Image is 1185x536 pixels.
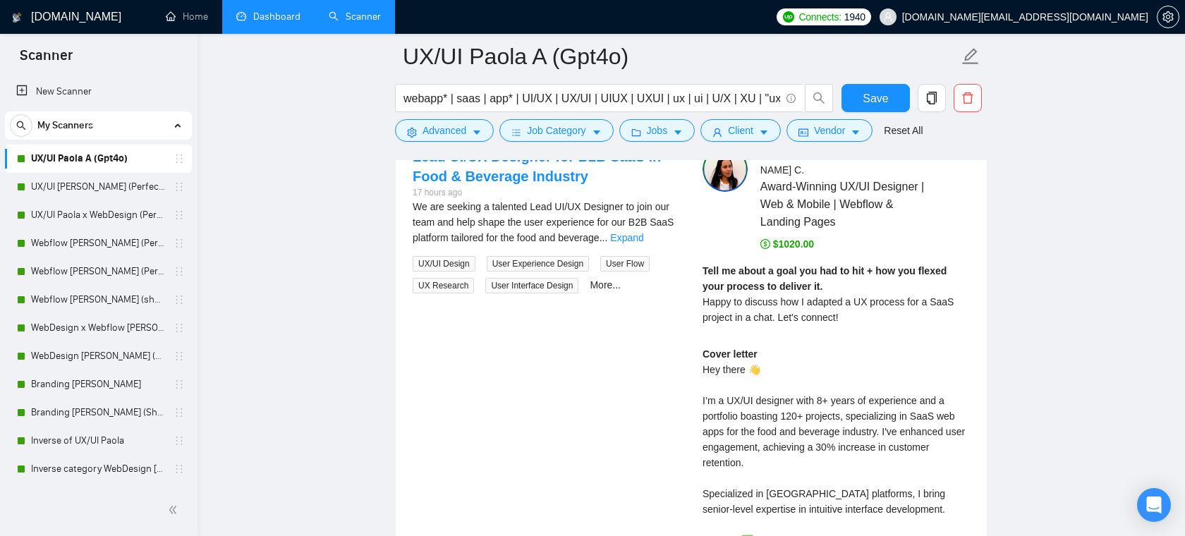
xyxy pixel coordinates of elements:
span: We are seeking a talented Lead UI/UX Designer to join our team and help shape the user experience... [413,201,674,243]
button: search [10,114,32,137]
a: searchScanner [329,11,381,23]
a: dashboardDashboard [236,11,300,23]
a: Webflow [PERSON_NAME] (Perfect!) [Saas & Online Platforms] [31,229,165,257]
span: [PERSON_NAME] C . [760,149,810,176]
button: folderJobscaret-down [619,119,695,142]
button: userClientcaret-down [700,119,781,142]
span: Connects: [798,9,841,25]
button: setting [1157,6,1179,28]
a: UX/UI [PERSON_NAME] (Perfect!) [31,173,165,201]
a: Lead UI/UX Designer for B2B SaaS in Food & Beverage Industry [413,149,661,184]
span: holder [174,407,185,418]
span: setting [1157,11,1179,23]
span: UX/UI Design [413,256,475,272]
img: logo [12,6,22,29]
span: UX Research [413,278,474,293]
a: setting [1157,11,1179,23]
span: User Interface Design [485,278,578,293]
span: Vendor [814,123,845,138]
span: holder [174,266,185,277]
button: barsJob Categorycaret-down [499,119,613,142]
span: Scanner [8,45,84,75]
span: User Flow [600,256,650,272]
span: Award-Winning UX/UI Designer | Web & Mobile | Webflow & Landing Pages [760,178,928,231]
div: Open Intercom Messenger [1137,488,1171,522]
a: Inverse category WebDesign [PERSON_NAME] A (grammar error + picking web or ui/ux) [31,455,165,483]
input: Scanner name... [403,39,959,74]
span: bars [511,127,521,138]
span: setting [407,127,417,138]
span: holder [174,294,185,305]
span: holder [174,435,185,446]
img: c1E3OIJ_QazEI-FHhnL56HKm2o297MX1nGAwquIvHxLNpLDdNZ4XX36Fs4Zf1YPQ0X [703,147,748,192]
span: caret-down [472,127,482,138]
li: New Scanner [5,78,192,106]
span: search [11,121,32,130]
span: user [883,12,893,22]
a: Branding [PERSON_NAME] (Short & CTA) [31,398,165,427]
span: caret-down [851,127,861,138]
span: holder [174,238,185,249]
span: holder [174,209,185,221]
a: Reset All [884,123,923,138]
a: UX/UI Paola x WebDesign (Perfect!) [31,201,165,229]
span: caret-down [759,127,769,138]
span: info-circle [786,94,796,103]
span: caret-down [673,127,683,138]
a: New Scanner [16,78,181,106]
div: 17 hours ago [413,186,680,200]
span: holder [174,351,185,362]
span: holder [174,463,185,475]
strong: Tell me about a goal you had to hit + how you flexed your process to deliver it. [703,265,947,292]
span: ... [600,232,608,243]
span: Save [863,90,888,107]
input: Search Freelance Jobs... [403,90,780,107]
span: holder [174,322,185,334]
a: Expand [610,232,643,243]
a: homeHome [166,11,208,23]
span: copy [918,92,945,104]
a: Webflow [PERSON_NAME] (Demonstrating Fit and Experience) [31,483,165,511]
span: dollar [760,239,770,249]
span: search [806,92,832,104]
span: Client [728,123,753,138]
button: search [805,84,833,112]
span: $1020.00 [760,238,814,250]
button: copy [918,84,946,112]
span: Jobs [647,123,668,138]
button: Save [841,84,910,112]
span: delete [954,92,981,104]
span: caret-down [592,127,602,138]
a: Branding [PERSON_NAME] [31,370,165,398]
a: WebDesign x Webflow [PERSON_NAME] (Perfect!) [31,314,165,342]
span: holder [174,379,185,390]
button: settingAdvancedcaret-down [395,119,494,142]
span: User Experience Design [487,256,589,272]
a: WebDesign [PERSON_NAME] (Let's & Name 👋🏻) [31,342,165,370]
a: Inverse of UX/UI Paola [31,427,165,455]
span: Advanced [423,123,466,138]
span: holder [174,181,185,193]
a: Webflow [PERSON_NAME] (Perfect!) [31,257,165,286]
span: Happy to discuss how I adapted a UX process for a SaaS project in a chat. Let's connect! [703,296,954,323]
span: holder [174,153,185,164]
a: UX/UI Paola A (Gpt4o) [31,145,165,173]
span: Job Category [527,123,585,138]
a: Webflow [PERSON_NAME] (shorter & ps) [31,286,165,314]
button: idcardVendorcaret-down [786,119,873,142]
span: edit [961,47,980,66]
a: More... [590,279,621,291]
span: double-left [168,503,182,517]
span: My Scanners [37,111,93,140]
img: upwork-logo.png [783,11,794,23]
span: user [712,127,722,138]
span: idcard [798,127,808,138]
span: folder [631,127,641,138]
span: 1940 [844,9,865,25]
strong: Cover letter [703,348,758,360]
button: delete [954,84,982,112]
div: We are seeking a talented Lead UI/UX Designer to join our team and help shape the user experience... [413,199,680,245]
